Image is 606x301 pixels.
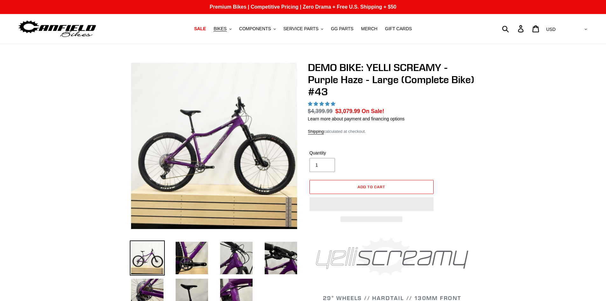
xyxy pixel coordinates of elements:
span: COMPONENTS [239,26,271,32]
a: Shipping [308,129,324,134]
span: $3,079.99 [335,108,360,114]
a: Learn more about payment and financing options [308,116,405,121]
button: Add to cart [310,180,434,194]
span: SERVICE PARTS [283,26,318,32]
input: Search [505,22,522,36]
a: SALE [191,25,209,33]
span: 5.00 stars [308,101,337,106]
span: SALE [194,26,206,32]
span: On Sale! [362,107,384,115]
span: Add to cart [358,184,385,189]
h1: DEMO BIKE: YELLI SCREAMY - Purple Haze - Large (Complete Bike) #43 [308,61,477,98]
button: BIKES [210,25,234,33]
img: Load image into Gallery viewer, DEMO BIKE: YELLI SCREAMY - Purple Haze - Large (Complete Bike) #43 [174,240,209,276]
span: BIKES [213,26,226,32]
div: calculated at checkout. [308,128,477,135]
a: GIFT CARDS [382,25,415,33]
img: DEMO BIKE: YELLI SCREAMY - Purple Haze - Large (Complete Bike) #43 [131,63,297,229]
button: COMPONENTS [236,25,279,33]
s: $4,399.99 [308,108,333,114]
a: GG PARTS [328,25,357,33]
img: Load image into Gallery viewer, DEMO BIKE: YELLI SCREAMY - Purple Haze - Large (Complete Bike) #43 [263,240,298,276]
button: SERVICE PARTS [280,25,326,33]
span: MERCH [361,26,377,32]
img: Load image into Gallery viewer, DEMO BIKE: YELLI SCREAMY - Purple Haze - Large (Complete Bike) #43 [219,240,254,276]
a: MERCH [358,25,380,33]
span: GIFT CARDS [385,26,412,32]
span: GG PARTS [331,26,353,32]
img: Canfield Bikes [17,19,97,39]
label: Quantity [310,150,370,156]
img: Load image into Gallery viewer, DEMO BIKE: YELLI SCREAMY - Purple Haze - Large (Complete Bike) #43 [130,240,165,276]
